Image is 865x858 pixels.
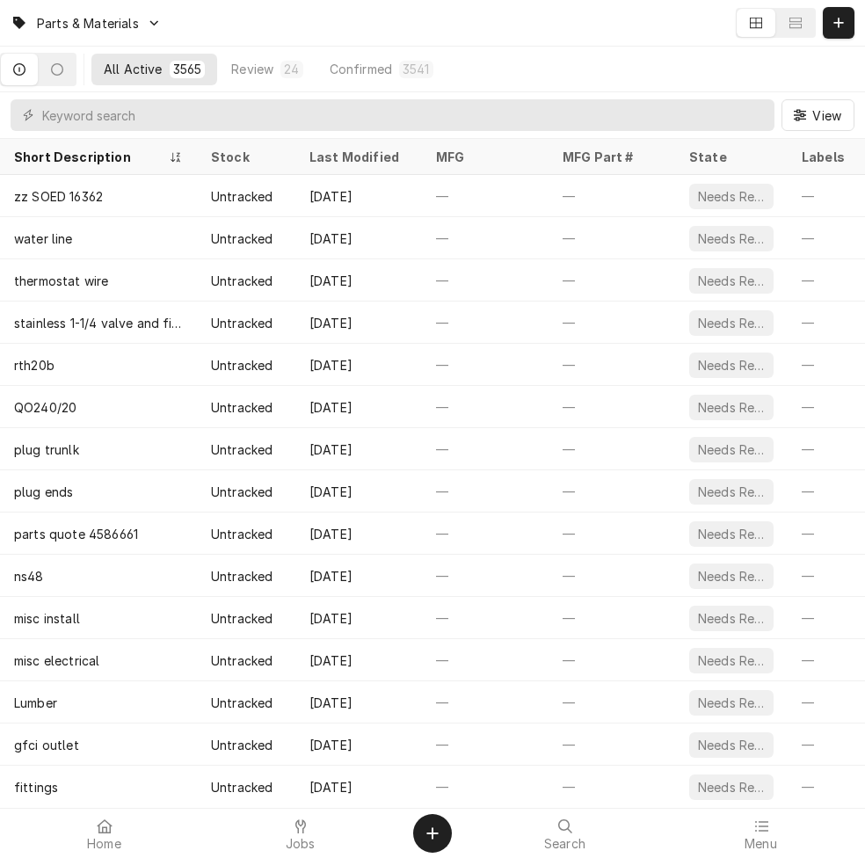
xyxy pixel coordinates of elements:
[549,175,675,217] div: —
[422,428,549,470] div: —
[14,651,99,670] div: misc electrical
[549,555,675,597] div: —
[295,217,422,259] div: [DATE]
[295,259,422,302] div: [DATE]
[422,302,549,344] div: —
[422,217,549,259] div: —
[4,9,169,38] a: Go to Parts & Materials
[549,597,675,639] div: —
[696,736,767,754] div: Needs Review
[696,187,767,206] div: Needs Review
[211,272,273,290] div: Untracked
[295,681,422,723] div: [DATE]
[549,513,675,555] div: —
[87,837,121,851] span: Home
[549,217,675,259] div: —
[422,386,549,428] div: —
[696,356,767,374] div: Needs Review
[549,723,675,766] div: —
[295,555,422,597] div: [DATE]
[211,440,273,459] div: Untracked
[422,723,549,766] div: —
[211,609,273,628] div: Untracked
[549,344,675,386] div: —
[295,766,422,808] div: [DATE]
[413,814,452,853] button: Create Object
[422,681,549,723] div: —
[211,398,273,417] div: Untracked
[211,148,278,166] div: Stock
[422,555,549,597] div: —
[14,272,108,290] div: thermostat wire
[696,694,767,712] div: Needs Review
[14,187,103,206] div: zz SOED 16362
[422,175,549,217] div: —
[295,639,422,681] div: [DATE]
[295,302,422,344] div: [DATE]
[7,812,201,854] a: Home
[422,470,549,513] div: —
[295,386,422,428] div: [DATE]
[696,440,767,459] div: Needs Review
[696,483,767,501] div: Needs Review
[436,148,531,166] div: MFG
[549,470,675,513] div: —
[544,837,585,851] span: Search
[403,60,430,78] div: 3541
[211,356,273,374] div: Untracked
[696,609,767,628] div: Needs Review
[211,778,273,796] div: Untracked
[696,229,767,248] div: Needs Review
[295,513,422,555] div: [DATE]
[37,14,139,33] span: Parts & Materials
[14,440,79,459] div: plug trunlk
[211,736,273,754] div: Untracked
[104,60,163,78] div: All Active
[330,60,392,78] div: Confirmed
[422,597,549,639] div: —
[549,766,675,808] div: —
[14,398,76,417] div: QO240/20
[14,778,58,796] div: fittings
[781,99,854,131] button: View
[211,187,273,206] div: Untracked
[696,314,767,332] div: Needs Review
[549,259,675,302] div: —
[696,525,767,543] div: Needs Review
[14,148,165,166] div: Short Description
[14,229,73,248] div: water line
[549,302,675,344] div: —
[14,567,44,585] div: ns48
[211,567,273,585] div: Untracked
[173,60,202,78] div: 3565
[309,148,404,166] div: Last Modified
[42,99,766,131] input: Keyword search
[696,651,767,670] div: Needs Review
[231,60,273,78] div: Review
[549,428,675,470] div: —
[284,60,299,78] div: 24
[211,229,273,248] div: Untracked
[211,314,273,332] div: Untracked
[14,694,57,712] div: Lumber
[14,356,55,374] div: rth20b
[286,837,316,851] span: Jobs
[295,470,422,513] div: [DATE]
[696,567,767,585] div: Needs Review
[211,694,273,712] div: Untracked
[295,597,422,639] div: [DATE]
[689,148,770,166] div: State
[211,651,273,670] div: Untracked
[14,483,73,501] div: plug ends
[422,513,549,555] div: —
[295,723,422,766] div: [DATE]
[295,344,422,386] div: [DATE]
[422,259,549,302] div: —
[549,639,675,681] div: —
[745,837,777,851] span: Menu
[14,525,138,543] div: parts quote 4586661
[14,609,80,628] div: misc install
[549,681,675,723] div: —
[696,778,767,796] div: Needs Review
[203,812,397,854] a: Jobs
